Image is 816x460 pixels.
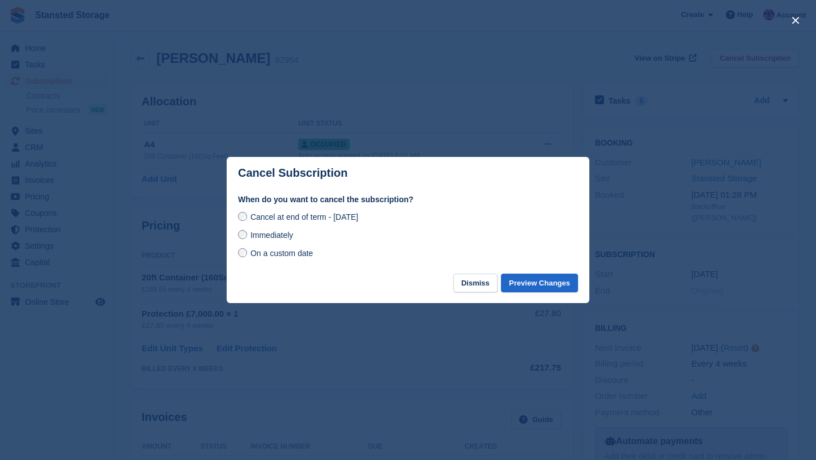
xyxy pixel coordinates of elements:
span: Immediately [250,231,293,240]
span: On a custom date [250,249,313,258]
input: On a custom date [238,248,247,257]
button: Dismiss [453,274,498,292]
span: Cancel at end of term - [DATE] [250,212,358,222]
input: Cancel at end of term - [DATE] [238,212,247,221]
label: When do you want to cancel the subscription? [238,194,578,206]
button: Preview Changes [501,274,578,292]
p: Cancel Subscription [238,167,347,180]
button: close [787,11,805,29]
input: Immediately [238,230,247,239]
